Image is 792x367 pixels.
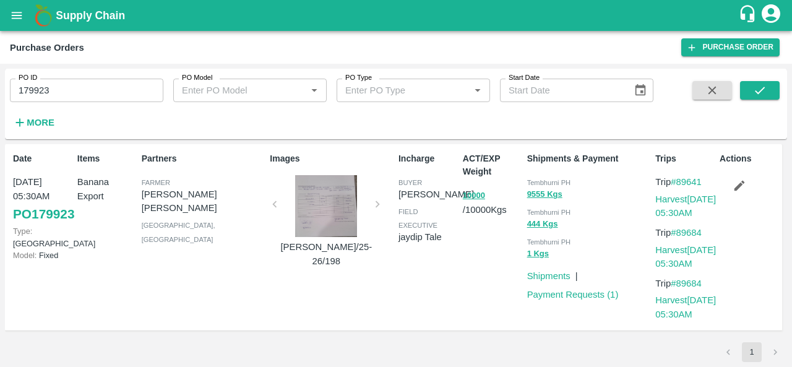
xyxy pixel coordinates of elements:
[306,82,322,98] button: Open
[19,73,37,83] label: PO ID
[280,240,372,268] p: [PERSON_NAME]/25-26/198
[527,179,571,186] span: Tembhurni PH
[655,277,716,290] p: Trip
[527,271,570,281] a: Shipments
[398,179,422,186] span: buyer
[655,226,716,240] p: Trip
[527,217,558,231] button: 444 Kgs
[527,290,619,300] a: Payment Requests (1)
[509,73,540,83] label: Start Date
[142,152,265,165] p: Partners
[671,177,702,187] a: #89641
[13,225,72,249] p: [GEOGRAPHIC_DATA]
[742,342,762,362] button: page 1
[177,82,286,98] input: Enter PO Model
[142,179,170,186] span: Farmer
[142,222,215,243] span: [GEOGRAPHIC_DATA] , [GEOGRAPHIC_DATA]
[398,152,458,165] p: Incharge
[738,4,760,27] div: customer-support
[13,152,72,165] p: Date
[270,152,394,165] p: Images
[142,188,265,215] p: [PERSON_NAME] [PERSON_NAME]
[345,73,372,83] label: PO Type
[671,278,702,288] a: #89684
[27,118,54,127] strong: More
[56,9,125,22] b: Supply Chain
[655,194,716,218] a: Harvest[DATE] 05:30AM
[56,7,738,24] a: Supply Chain
[13,227,32,236] span: Type:
[681,38,780,56] a: Purchase Order
[717,342,787,362] nav: pagination navigation
[629,79,652,102] button: Choose date
[760,2,782,28] div: account of current user
[10,79,163,102] input: Enter PO ID
[398,208,437,229] span: field executive
[10,112,58,133] button: More
[463,188,522,217] p: / 10000 Kgs
[13,203,74,225] a: PO179923
[655,175,716,189] p: Trip
[527,238,571,246] span: Tembhurni PH
[463,189,485,203] button: 10000
[720,152,779,165] p: Actions
[463,152,522,178] p: ACT/EXP Weight
[13,249,72,261] p: Fixed
[570,264,578,283] div: |
[655,152,715,165] p: Trips
[77,152,137,165] p: Items
[10,40,84,56] div: Purchase Orders
[13,175,72,203] p: [DATE] 05:30AM
[470,82,486,98] button: Open
[527,209,571,216] span: Tembhurni PH
[398,188,474,201] p: [PERSON_NAME]
[655,245,716,269] a: Harvest[DATE] 05:30AM
[2,1,31,30] button: open drawer
[398,230,458,244] p: jaydip Tale
[340,82,450,98] input: Enter PO Type
[77,175,137,203] p: Banana Export
[13,251,37,260] span: Model:
[527,152,651,165] p: Shipments & Payment
[500,79,624,102] input: Start Date
[671,228,702,238] a: #89684
[31,3,56,28] img: logo
[182,73,213,83] label: PO Model
[655,295,716,319] a: Harvest[DATE] 05:30AM
[527,188,562,202] button: 9555 Kgs
[527,247,549,261] button: 1 Kgs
